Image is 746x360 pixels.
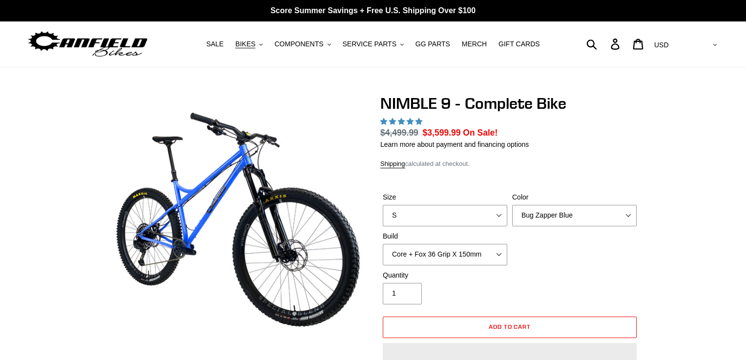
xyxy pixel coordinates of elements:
[380,140,529,148] a: Learn more about payment and financing options
[383,317,637,338] button: Add to cart
[269,38,335,51] button: COMPONENTS
[380,118,424,125] span: 4.89 stars
[457,38,492,51] a: MERCH
[411,38,455,51] a: GG PARTS
[109,96,364,351] img: NIMBLE 9 - Complete Bike
[489,323,531,330] span: Add to cart
[463,126,497,139] span: On Sale!
[380,128,418,138] s: $4,499.99
[27,29,149,60] img: Canfield Bikes
[383,270,507,280] label: Quantity
[494,38,545,51] a: GIFT CARDS
[380,159,639,169] div: calculated at checkout.
[230,38,268,51] button: BIKES
[423,128,461,138] span: $3,599.99
[206,40,224,48] span: SALE
[380,94,639,113] h1: NIMBLE 9 - Complete Bike
[462,40,487,48] span: MERCH
[498,40,540,48] span: GIFT CARDS
[380,160,405,168] a: Shipping
[512,192,637,202] label: Color
[235,40,255,48] span: BIKES
[274,40,323,48] span: COMPONENTS
[415,40,450,48] span: GG PARTS
[337,38,408,51] button: SERVICE PARTS
[383,192,507,202] label: Size
[383,231,507,241] label: Build
[342,40,396,48] span: SERVICE PARTS
[592,33,617,55] input: Search
[201,38,228,51] a: SALE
